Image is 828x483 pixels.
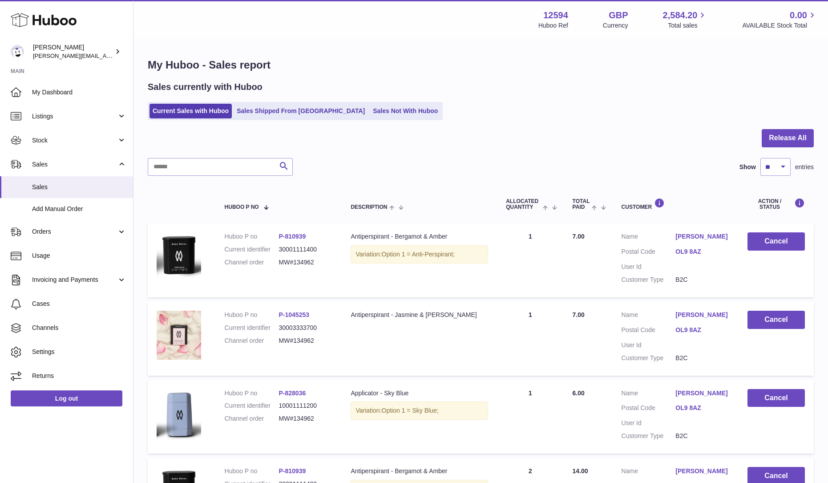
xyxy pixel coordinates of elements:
dt: Name [622,389,676,400]
a: 0.00 AVAILABLE Stock Total [742,9,817,30]
dd: MW#134962 [279,337,333,345]
a: Sales Not With Huboo [370,104,441,118]
span: AVAILABLE Stock Total [742,21,817,30]
span: 2,584.20 [663,9,698,21]
dd: MW#134962 [279,258,333,267]
dd: 30003333700 [279,324,333,332]
span: [PERSON_NAME][EMAIL_ADDRESS][DOMAIN_NAME] [33,52,178,59]
span: 7.00 [573,311,585,318]
button: Release All [762,129,814,147]
button: Cancel [747,232,805,251]
span: Settings [32,348,126,356]
a: P-1045253 [279,311,310,318]
a: OL9 8AZ [675,326,730,334]
a: 2,584.20 Total sales [663,9,708,30]
img: owen@wearemakewaves.com [11,45,24,58]
dt: Postal Code [622,326,676,337]
dd: 30001111400 [279,245,333,254]
dd: MW#134962 [279,414,333,423]
dt: Postal Code [622,404,676,414]
span: Usage [32,252,126,260]
dt: Huboo P no [225,232,279,241]
dt: User Id [622,341,676,349]
span: Sales [32,160,117,169]
dt: Huboo P no [225,467,279,475]
span: Description [351,204,387,210]
div: Antiperspirant - Bergamot & Amber [351,232,488,241]
span: Channels [32,324,126,332]
a: Current Sales with Huboo [149,104,232,118]
dt: Name [622,232,676,243]
div: Huboo Ref [538,21,568,30]
td: 1 [497,223,563,297]
a: Sales Shipped From [GEOGRAPHIC_DATA] [234,104,368,118]
span: Invoicing and Payments [32,276,117,284]
span: Total paid [573,199,590,210]
dd: B2C [675,432,730,440]
a: Log out [11,390,122,406]
dt: Customer Type [622,354,676,362]
dt: Channel order [225,258,279,267]
a: OL9 8AZ [675,248,730,256]
div: [PERSON_NAME] [33,43,113,60]
dd: B2C [675,354,730,362]
a: [PERSON_NAME] [675,311,730,319]
span: Option 1 = Anti-Perspirant; [382,251,455,258]
dt: Current identifier [225,245,279,254]
dt: Customer Type [622,432,676,440]
dt: Huboo P no [225,389,279,398]
dt: User Id [622,263,676,271]
span: 14.00 [573,467,588,475]
button: Cancel [747,389,805,407]
span: Returns [32,372,126,380]
img: 125941691598334.png [157,389,201,442]
h1: My Huboo - Sales report [148,58,814,72]
div: Variation: [351,402,488,420]
span: Huboo P no [225,204,259,210]
div: Currency [603,21,628,30]
span: Stock [32,136,117,145]
dt: Name [622,467,676,478]
dt: Current identifier [225,402,279,410]
a: [PERSON_NAME] [675,467,730,475]
strong: GBP [609,9,628,21]
span: Total sales [668,21,707,30]
img: 125941691598806.png [157,232,201,278]
dd: 10001111200 [279,402,333,410]
span: Option 1 = Sky Blue; [382,407,439,414]
span: Orders [32,227,117,236]
div: Applicator - Sky Blue [351,389,488,398]
span: Cases [32,300,126,308]
span: ALLOCATED Quantity [506,199,541,210]
button: Cancel [747,311,805,329]
img: 125941757338071.JPG [157,311,201,360]
dt: Channel order [225,337,279,345]
span: 6.00 [573,390,585,397]
span: Listings [32,112,117,121]
a: [PERSON_NAME] [675,389,730,398]
dt: User Id [622,419,676,427]
dd: B2C [675,276,730,284]
dt: Huboo P no [225,311,279,319]
a: P-828036 [279,390,306,397]
label: Show [739,163,756,171]
a: P-810939 [279,467,306,475]
span: Sales [32,183,126,191]
div: Antiperspirant - Jasmine & [PERSON_NAME] [351,311,488,319]
span: My Dashboard [32,88,126,97]
div: Customer [622,198,730,210]
dt: Name [622,311,676,321]
span: Add Manual Order [32,205,126,213]
dt: Channel order [225,414,279,423]
div: Variation: [351,245,488,264]
dt: Customer Type [622,276,676,284]
span: 0.00 [790,9,807,21]
td: 1 [497,302,563,376]
dt: Current identifier [225,324,279,332]
strong: 12594 [543,9,568,21]
div: Antiperspirant - Bergamot & Amber [351,467,488,475]
h2: Sales currently with Huboo [148,81,263,93]
a: [PERSON_NAME] [675,232,730,241]
a: P-810939 [279,233,306,240]
div: Action / Status [747,198,805,210]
